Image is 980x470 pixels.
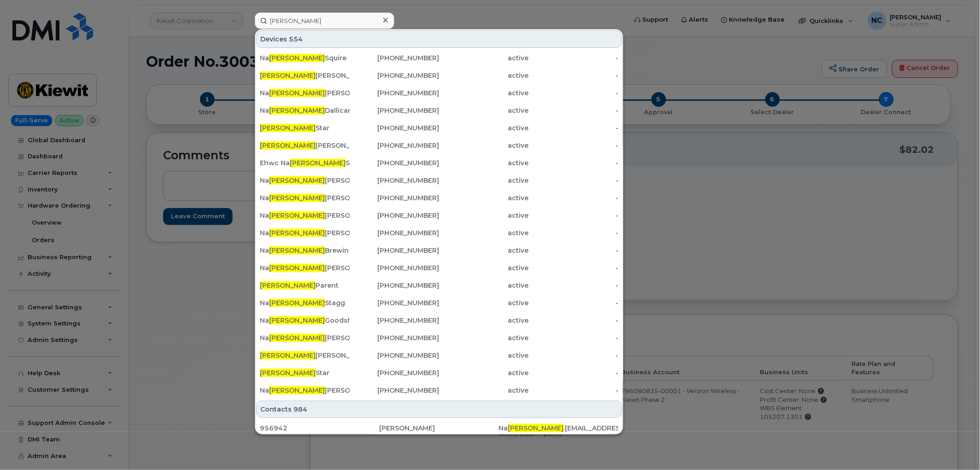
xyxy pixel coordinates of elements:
div: active [439,351,529,360]
div: [PHONE_NUMBER] [350,71,440,80]
span: [PERSON_NAME] [269,176,325,185]
div: [PERSON_NAME] [379,424,499,433]
a: Na[PERSON_NAME][PERSON_NAME][PHONE_NUMBER]active- [256,85,622,101]
a: [PERSON_NAME]Parent[PHONE_NUMBER]active- [256,277,622,294]
a: [PERSON_NAME]Star[PHONE_NUMBER]active- [256,120,622,136]
div: Na Goodship [260,316,350,325]
div: active [439,211,529,220]
div: active [439,71,529,80]
span: [PERSON_NAME] [260,141,316,150]
div: [PHONE_NUMBER] [350,333,440,342]
a: [PERSON_NAME]Star[PHONE_NUMBER]active- [256,365,622,381]
div: [PHONE_NUMBER] [350,263,440,273]
div: - [529,368,619,377]
a: [PERSON_NAME][PERSON_NAME] - AMZN SGA2[PHONE_NUMBER]active- [256,137,622,154]
a: Na[PERSON_NAME]Dallicardillo[PHONE_NUMBER]active- [256,102,622,119]
div: - [529,193,619,203]
div: active [439,106,529,115]
div: active [439,141,529,150]
div: - [529,246,619,255]
div: - [529,263,619,273]
a: [PERSON_NAME][PERSON_NAME] - AMZN SGA2[PHONE_NUMBER]active- [256,347,622,364]
iframe: Messenger Launcher [940,430,973,463]
div: Na Brewin [260,246,350,255]
span: [PERSON_NAME] [269,334,325,342]
div: active [439,158,529,168]
div: active [439,333,529,342]
div: active [439,123,529,133]
div: Devices [256,30,622,48]
div: [PHONE_NUMBER] [350,193,440,203]
a: Na[PERSON_NAME][PERSON_NAME] [PERSON_NAME][PHONE_NUMBER]active- [256,260,622,276]
div: Na [PERSON_NAME] [260,333,350,342]
div: - [529,351,619,360]
div: - [529,53,619,63]
a: Na[PERSON_NAME]Brewin[PHONE_NUMBER]active- [256,242,622,259]
div: [PHONE_NUMBER] [350,386,440,395]
div: active [439,281,529,290]
a: Ehwc Na[PERSON_NAME]Sock[PHONE_NUMBER]active- [256,155,622,171]
div: - [529,333,619,342]
a: Na[PERSON_NAME]Squire[PHONE_NUMBER]active- [256,50,622,66]
div: active [439,176,529,185]
div: [PHONE_NUMBER] [350,351,440,360]
span: [PERSON_NAME] [269,246,325,255]
a: Na[PERSON_NAME][PERSON_NAME][PHONE_NUMBER]active- [256,225,622,241]
div: [PERSON_NAME] - AMZN SGA2 [260,141,350,150]
div: - [529,141,619,150]
div: [PHONE_NUMBER] [350,246,440,255]
div: Na [PERSON_NAME] [260,193,350,203]
div: Na [PERSON_NAME] [260,88,350,98]
a: Na[PERSON_NAME][PERSON_NAME][PHONE_NUMBER]active- [256,172,622,189]
span: [PERSON_NAME] [260,351,316,360]
span: [PERSON_NAME] [260,124,316,132]
div: - [529,123,619,133]
div: Parent [260,281,350,290]
div: - [529,158,619,168]
span: [PERSON_NAME] [290,159,346,167]
div: active [439,88,529,98]
span: [PERSON_NAME] [269,386,325,395]
div: [PHONE_NUMBER] [350,211,440,220]
div: Ehwc Na Sock [260,158,350,168]
div: [PHONE_NUMBER] [350,228,440,238]
span: [PERSON_NAME] [269,299,325,307]
a: Na[PERSON_NAME][PERSON_NAME][PHONE_NUMBER]active- [256,330,622,346]
a: 956942[PERSON_NAME]Na[PERSON_NAME].[EMAIL_ADDRESS][DOMAIN_NAME] [256,420,622,436]
a: Na[PERSON_NAME][PERSON_NAME][PHONE_NUMBER]active- [256,190,622,206]
div: active [439,316,529,325]
div: - [529,71,619,80]
span: [PERSON_NAME] [269,89,325,97]
div: active [439,263,529,273]
div: active [439,368,529,377]
div: [PHONE_NUMBER] [350,176,440,185]
div: [PHONE_NUMBER] [350,368,440,377]
span: [PERSON_NAME] [508,424,564,432]
span: [PERSON_NAME] [269,194,325,202]
div: [PERSON_NAME] [260,71,350,80]
a: Na[PERSON_NAME][PERSON_NAME][PHONE_NUMBER]active- [256,382,622,399]
span: 554 [289,35,303,44]
div: Na [PERSON_NAME] [260,386,350,395]
div: - [529,316,619,325]
div: - [529,298,619,308]
div: [PHONE_NUMBER] [350,158,440,168]
span: [PERSON_NAME] [269,229,325,237]
a: Na[PERSON_NAME]Goodship[PHONE_NUMBER]active- [256,312,622,329]
div: - [529,211,619,220]
div: - [529,386,619,395]
div: [PHONE_NUMBER] [350,141,440,150]
div: [PHONE_NUMBER] [350,123,440,133]
div: 956942 [260,424,379,433]
div: Na Squire [260,53,350,63]
div: Na [PERSON_NAME] [260,176,350,185]
div: Star [260,123,350,133]
div: Na [PERSON_NAME] [260,228,350,238]
span: [PERSON_NAME] [269,106,325,115]
div: [PHONE_NUMBER] [350,281,440,290]
div: active [439,298,529,308]
div: Na Dallicardillo [260,106,350,115]
a: Na[PERSON_NAME][PERSON_NAME][PHONE_NUMBER]active- [256,207,622,224]
div: active [439,193,529,203]
div: - [529,281,619,290]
